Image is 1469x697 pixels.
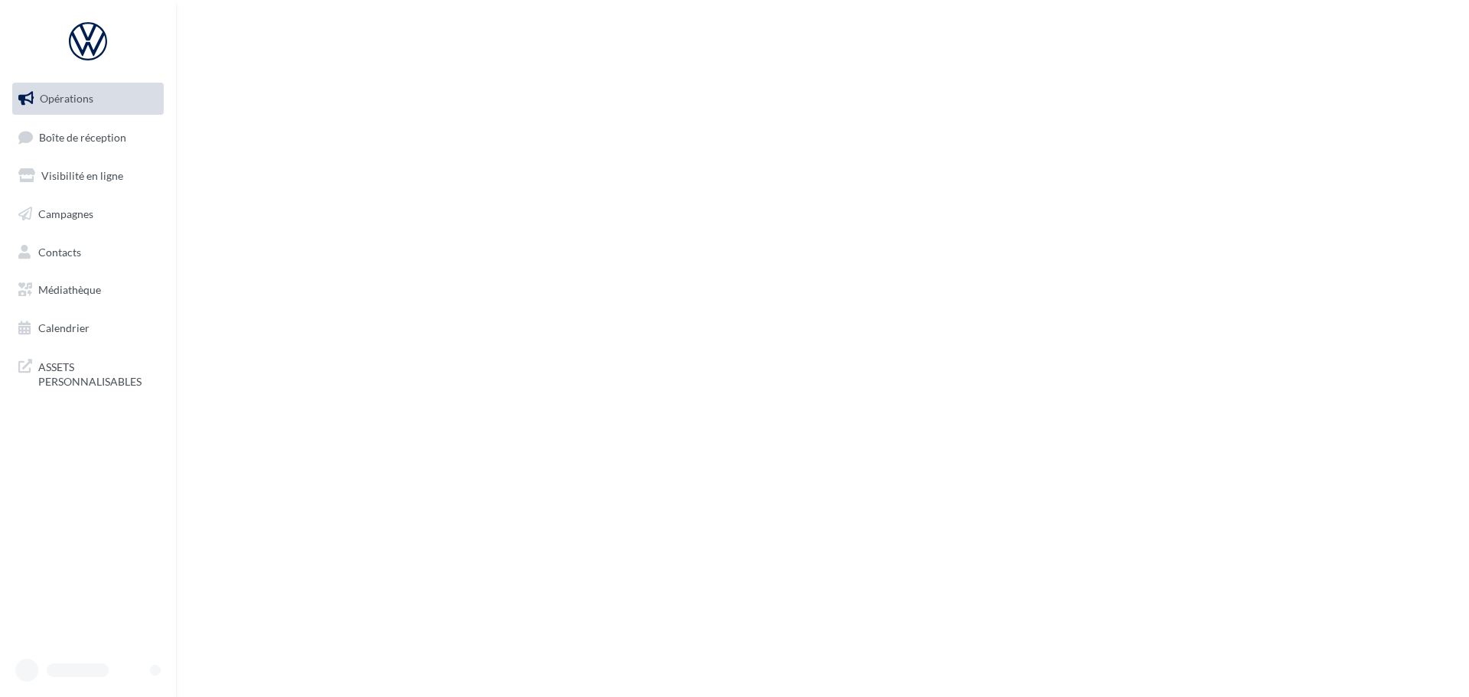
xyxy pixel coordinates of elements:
span: Boîte de réception [39,130,126,143]
span: Visibilité en ligne [41,169,123,182]
a: Médiathèque [9,274,167,306]
a: Opérations [9,83,167,115]
a: ASSETS PERSONNALISABLES [9,350,167,396]
a: Visibilité en ligne [9,160,167,192]
a: Boîte de réception [9,121,167,154]
a: Calendrier [9,312,167,344]
span: Calendrier [38,321,90,334]
span: ASSETS PERSONNALISABLES [38,357,158,389]
span: Campagnes [38,207,93,220]
span: Médiathèque [38,283,101,296]
span: Contacts [38,245,81,258]
a: Campagnes [9,198,167,230]
a: Contacts [9,236,167,269]
span: Opérations [40,92,93,105]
